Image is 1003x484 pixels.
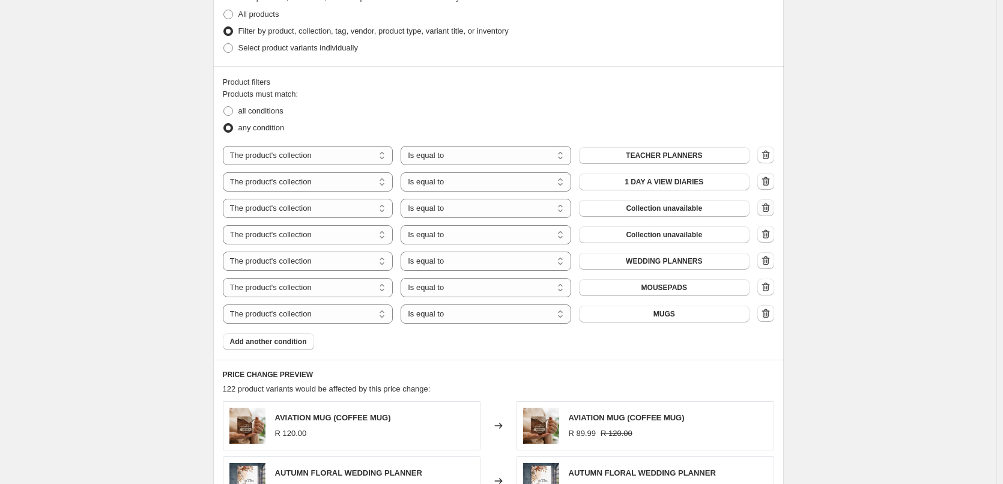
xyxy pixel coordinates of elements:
span: all conditions [238,106,283,115]
span: AUTUMN FLORAL WEDDING PLANNER [569,468,716,477]
button: TEACHER PLANNERS [579,147,750,164]
img: aviation_8f9e1eec-7415-49c5-a672-40991f749572_80x.png [229,408,265,444]
span: Products must match: [223,89,298,98]
span: any condition [238,123,285,132]
button: Add another condition [223,333,314,350]
span: Add another condition [230,337,307,346]
button: Collection unavailable [579,226,750,243]
span: Collection unavailable [626,204,702,213]
img: aviation_8f9e1eec-7415-49c5-a672-40991f749572_80x.png [523,408,559,444]
span: MOUSEPADS [641,283,687,292]
strike: R 120.00 [601,428,632,440]
button: MUGS [579,306,750,322]
div: R 120.00 [275,428,307,440]
span: All products [238,10,279,19]
button: Collection unavailable [579,200,750,217]
button: MOUSEPADS [579,279,750,296]
span: MUGS [653,309,675,319]
span: WEDDING PLANNERS [626,256,702,266]
span: AVIATION MUG (COFFEE MUG) [275,413,391,422]
div: R 89.99 [569,428,596,440]
button: WEDDING PLANNERS [579,253,750,270]
span: 122 product variants would be affected by this price change: [223,384,431,393]
span: Filter by product, collection, tag, vendor, product type, variant title, or inventory [238,26,509,35]
span: Select product variants individually [238,43,358,52]
span: AUTUMN FLORAL WEDDING PLANNER [275,468,422,477]
button: 1 DAY A VIEW DIARIES [579,174,750,190]
span: AVIATION MUG (COFFEE MUG) [569,413,685,422]
span: TEACHER PLANNERS [626,151,702,160]
span: 1 DAY A VIEW DIARIES [625,177,703,187]
span: Collection unavailable [626,230,702,240]
div: Product filters [223,76,774,88]
h6: PRICE CHANGE PREVIEW [223,370,774,380]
